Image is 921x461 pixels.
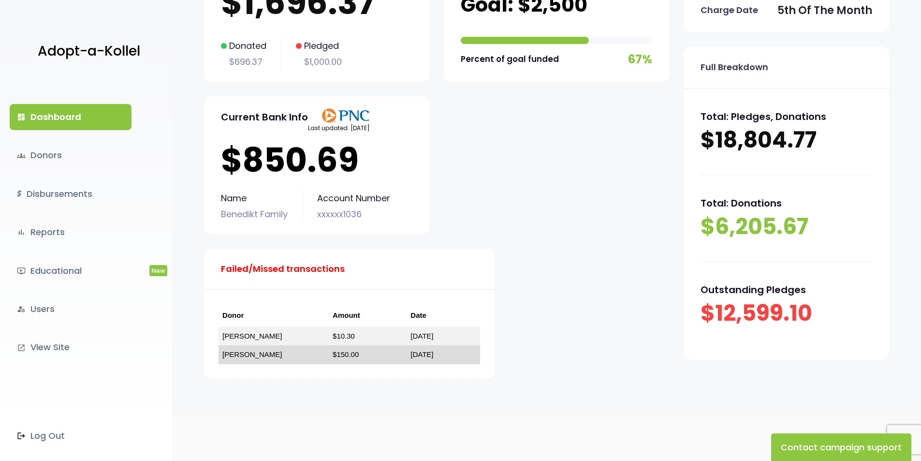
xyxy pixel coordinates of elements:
[410,332,433,340] a: [DATE]
[17,151,26,160] span: groups
[701,212,872,242] p: $6,205.67
[10,296,132,322] a: manage_accountsUsers
[17,267,26,275] i: ondemand_video
[322,108,370,123] img: PNClogo.svg
[701,281,872,298] p: Outstanding Pledges
[771,433,911,461] button: Contact campaign support
[221,54,266,70] p: $696.37
[221,207,288,222] p: Benedikt Family
[33,28,140,75] a: Adopt-a-Kollel
[10,334,132,360] a: launchView Site
[17,343,26,352] i: launch
[38,39,140,63] p: Adopt-a-Kollel
[701,298,872,328] p: $12,599.10
[701,108,872,125] p: Total: Pledges, Donations
[10,423,132,449] a: Log Out
[296,38,342,54] p: Pledged
[10,142,132,168] a: groupsDonors
[410,350,433,358] a: [DATE]
[17,113,26,121] i: dashboard
[17,228,26,237] i: bar_chart
[701,125,872,155] p: $18,804.77
[701,194,872,212] p: Total: Donations
[701,2,758,18] p: Charge Date
[333,350,359,358] a: $150.00
[317,191,390,206] p: Account Number
[10,181,132,207] a: $Disbursements
[10,258,132,284] a: ondemand_videoEducationalNew
[296,54,342,70] p: $1,000.00
[407,304,480,327] th: Date
[221,261,345,277] p: Failed/Missed transactions
[222,350,282,358] a: [PERSON_NAME]
[222,332,282,340] a: [PERSON_NAME]
[221,191,288,206] p: Name
[219,304,329,327] th: Donor
[149,265,167,276] span: New
[221,38,266,54] p: Donated
[10,104,132,130] a: dashboardDashboard
[17,305,26,313] i: manage_accounts
[628,49,652,70] p: 67%
[317,207,390,222] p: xxxxxx1036
[333,332,355,340] a: $10.30
[701,59,768,75] p: Full Breakdown
[17,187,22,201] i: $
[461,52,559,67] p: Percent of goal funded
[329,304,407,327] th: Amount
[308,123,370,134] p: Last updated: [DATE]
[221,108,308,126] p: Current Bank Info
[10,219,132,245] a: bar_chartReports
[221,141,412,179] p: $850.69
[777,1,872,20] p: 5th of the month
